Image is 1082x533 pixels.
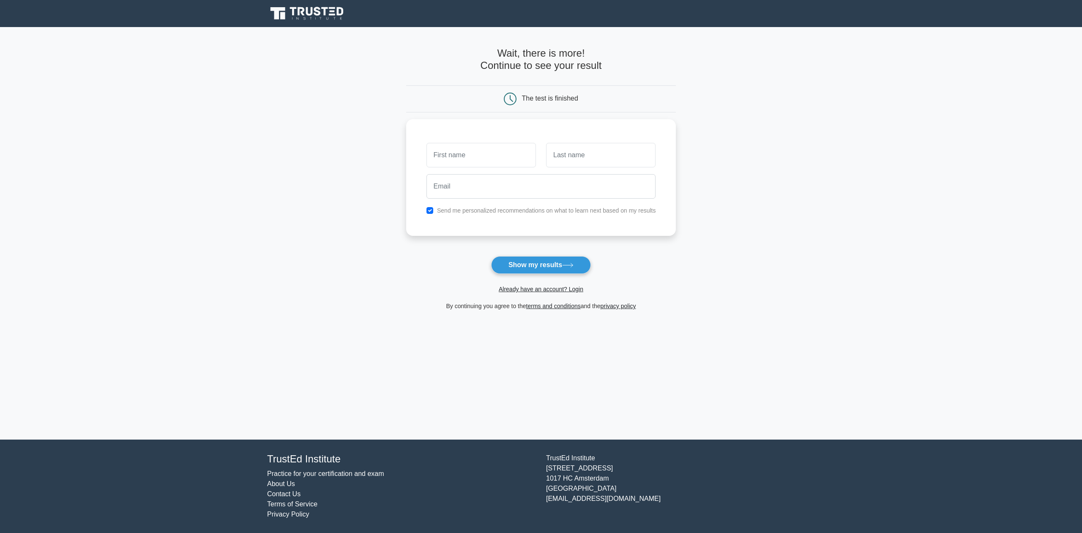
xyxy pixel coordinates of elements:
div: By continuing you agree to the and the [401,301,681,311]
a: Terms of Service [267,500,317,508]
h4: TrustEd Institute [267,453,536,465]
a: terms and conditions [526,303,581,309]
h4: Wait, there is more! Continue to see your result [406,47,676,72]
input: Email [426,174,656,199]
button: Show my results [491,256,591,274]
input: First name [426,143,536,167]
a: Already have an account? Login [499,286,583,292]
a: Contact Us [267,490,301,497]
div: The test is finished [522,95,578,102]
a: About Us [267,480,295,487]
input: Last name [546,143,656,167]
label: Send me personalized recommendations on what to learn next based on my results [437,207,656,214]
a: Privacy Policy [267,511,309,518]
a: privacy policy [601,303,636,309]
a: Practice for your certification and exam [267,470,384,477]
div: TrustEd Institute [STREET_ADDRESS] 1017 HC Amsterdam [GEOGRAPHIC_DATA] [EMAIL_ADDRESS][DOMAIN_NAME] [541,453,820,519]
